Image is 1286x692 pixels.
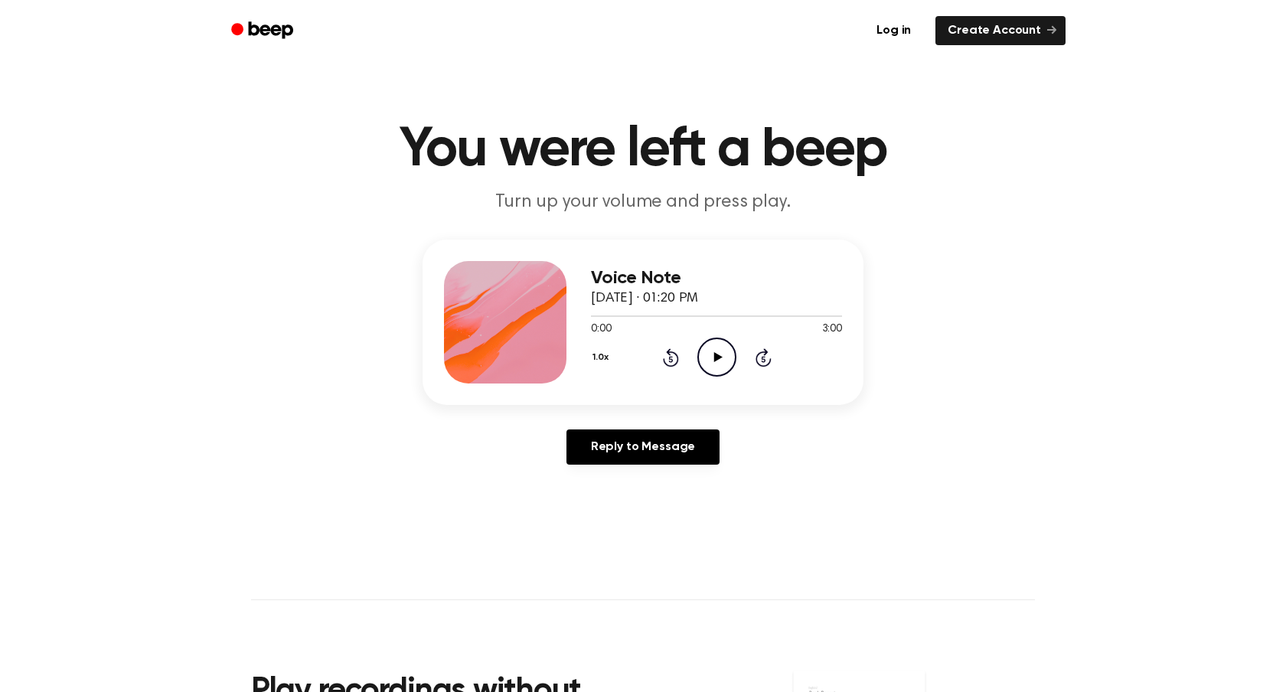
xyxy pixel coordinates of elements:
[251,122,1035,178] h1: You were left a beep
[591,292,698,305] span: [DATE] · 01:20 PM
[935,16,1066,45] a: Create Account
[349,190,937,215] p: Turn up your volume and press play.
[591,344,614,370] button: 1.0x
[591,268,842,289] h3: Voice Note
[822,322,842,338] span: 3:00
[566,429,720,465] a: Reply to Message
[861,13,926,48] a: Log in
[220,16,307,46] a: Beep
[591,322,611,338] span: 0:00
